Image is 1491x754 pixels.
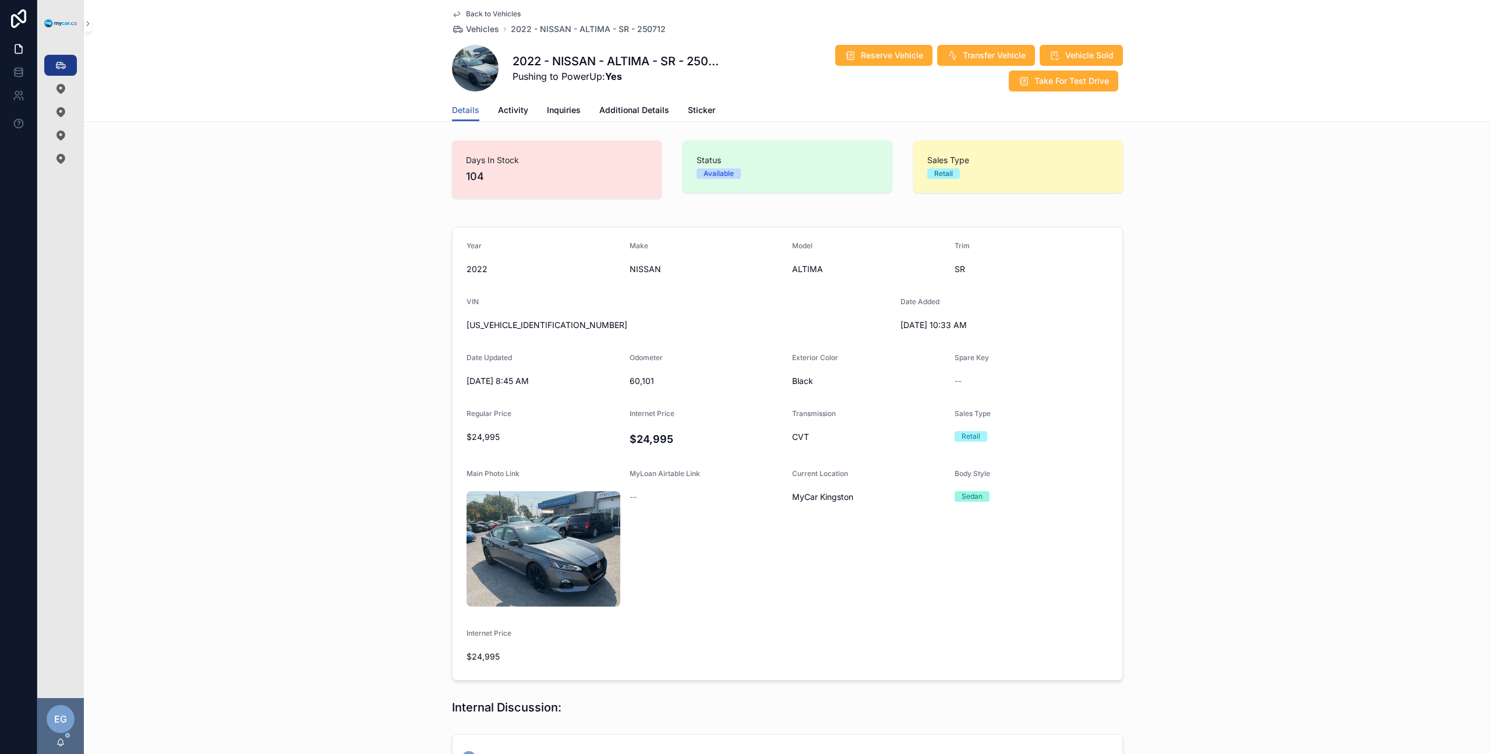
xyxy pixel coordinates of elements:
span: Additional Details [599,104,669,116]
div: Retail [962,431,980,442]
a: Details [452,100,479,122]
span: Vehicles [466,23,499,35]
span: Trim [955,241,970,250]
div: Available [704,168,734,179]
a: Activity [498,100,528,123]
span: -- [630,491,637,503]
span: [US_VEHICLE_IDENTIFICATION_NUMBER] [467,319,891,331]
span: MyLoan Airtable Link [630,469,700,478]
button: Reserve Vehicle [835,45,932,66]
div: scrollable content [37,47,84,184]
span: 2022 [467,263,620,275]
span: Odometer [630,353,663,362]
h1: Internal Discussion: [452,699,561,716]
h4: $24,995 [630,431,783,447]
span: Model [792,241,812,250]
span: Transmission [792,409,836,418]
span: Sticker [688,104,715,116]
span: MyCar Kingston [792,491,853,503]
strong: Yes [605,71,622,82]
span: CVT [792,431,945,443]
span: Body Style [955,469,990,478]
span: Status [697,154,878,166]
span: VIN [467,297,479,306]
span: Sales Type [955,409,991,418]
span: NISSAN [630,263,783,275]
span: $24,995 [467,651,620,663]
span: Take For Test Drive [1034,75,1109,87]
span: [DATE] 10:33 AM [900,319,1054,331]
button: Take For Test Drive [1009,71,1118,91]
div: Sedan [962,491,983,502]
span: Black [792,375,945,387]
span: Days In Stock [466,154,648,166]
span: Transfer Vehicle [963,50,1026,61]
span: ALTIMA [792,263,945,275]
div: Retail [934,168,953,179]
img: uc [467,491,620,607]
a: 2022 - NISSAN - ALTIMA - SR - 250712 [511,23,666,35]
span: Details [452,104,479,116]
span: Internet Price [467,629,511,637]
span: Inquiries [547,104,581,116]
a: Inquiries [547,100,581,123]
a: Additional Details [599,100,669,123]
img: App logo [44,19,77,28]
button: Transfer Vehicle [937,45,1035,66]
span: -- [955,375,962,387]
span: EG [54,712,67,726]
a: Vehicles [452,23,499,35]
a: Sticker [688,100,715,123]
span: Regular Price [467,409,511,418]
span: SR [955,263,1108,275]
span: 60,101 [630,375,783,387]
span: Date Added [900,297,939,306]
span: Current Location [792,469,848,478]
span: Pushing to PowerUp: [513,69,720,83]
span: Spare Key [955,353,989,362]
h1: 2022 - NISSAN - ALTIMA - SR - 250712 [513,53,720,69]
span: Back to Vehicles [466,9,521,19]
span: Sales Type [927,154,1109,166]
span: Reserve Vehicle [861,50,923,61]
span: Date Updated [467,353,512,362]
span: 104 [466,168,648,185]
span: $24,995 [467,431,620,443]
span: Exterior Color [792,353,838,362]
span: Vehicle Sold [1065,50,1114,61]
span: Activity [498,104,528,116]
a: Back to Vehicles [452,9,521,19]
span: Make [630,241,648,250]
span: Internet Price [630,409,674,418]
span: Main Photo Link [467,469,520,478]
button: Vehicle Sold [1040,45,1123,66]
span: [DATE] 8:45 AM [467,375,620,387]
span: Year [467,241,482,250]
